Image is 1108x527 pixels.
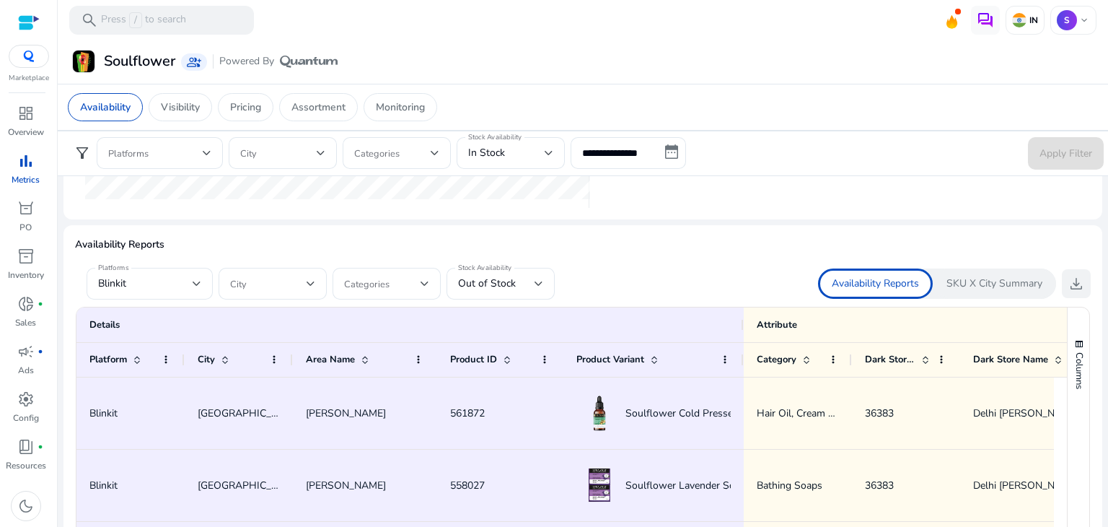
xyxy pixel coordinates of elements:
p: Marketplace [9,73,49,84]
mat-label: Stock Availability [458,263,511,273]
p: Ads [18,364,34,377]
span: fiber_manual_record [38,349,43,354]
span: Dark Store ID [865,353,915,366]
span: Product Variant [576,353,644,366]
span: Blinkit [89,406,118,420]
p: Sales [15,316,36,329]
p: Overview [8,126,44,139]
span: Hair Oil, Cream & Scrubs [757,406,869,420]
span: inventory_2 [17,248,35,265]
span: Area Name [306,353,355,366]
span: Soulflower Cold Pressed Moroccan Argan Hair Oil - 30 ml [625,398,889,428]
span: Blinkit [89,479,118,492]
img: Product Image [576,390,623,436]
span: Blinkit [98,276,126,290]
p: Availability [80,100,131,115]
span: fiber_manual_record [38,301,43,307]
img: in.svg [1012,13,1026,27]
img: Soulflower [73,51,94,72]
p: Metrics [12,173,40,186]
span: [PERSON_NAME] [306,479,386,492]
p: Availability Reports [832,276,919,291]
span: group_add [187,55,201,69]
span: keyboard_arrow_down [1078,14,1090,26]
span: bar_chart [17,152,35,170]
span: Details [89,318,120,331]
span: / [129,12,142,28]
span: [PERSON_NAME] [306,406,386,420]
p: Visibility [161,100,200,115]
p: Monitoring [376,100,425,115]
mat-label: Stock Availability [468,132,522,142]
span: Product ID [450,353,497,366]
p: Resources [6,459,46,472]
span: [GEOGRAPHIC_DATA] [198,479,300,492]
img: QC-logo.svg [16,51,42,62]
span: Soulflower Lavender Soap for Soft & Bouncy Skin - Pack of 2 - 2 x 150 g [625,471,957,500]
span: donut_small [17,295,35,313]
span: search [81,12,98,29]
span: Columns [1073,352,1086,389]
span: download [1068,275,1085,292]
p: Press to search [101,12,186,28]
mat-label: Platforms [98,263,128,273]
span: orders [17,200,35,217]
p: Config [13,411,39,424]
a: group_add [181,53,207,71]
span: Bathing Soaps [757,479,822,492]
span: In Stock [468,146,505,160]
span: Powered By [219,54,274,69]
span: dark_mode [17,497,35,515]
span: 558027 [450,479,485,492]
p: IN [1026,14,1038,26]
p: Pricing [230,100,261,115]
span: Category [757,353,796,366]
p: Assortment [291,100,346,115]
img: Product Image [576,462,623,508]
button: download [1062,269,1091,298]
span: filter_alt [74,144,91,162]
span: City [198,353,215,366]
p: SKU X City Summary [946,276,1042,291]
span: dashboard [17,105,35,122]
span: 561872 [450,406,485,420]
span: 36383 [865,406,894,420]
span: fiber_manual_record [38,444,43,450]
p: Availability Reports [75,237,1091,252]
span: settings [17,391,35,408]
span: book_4 [17,438,35,456]
p: PO [19,221,32,234]
span: [GEOGRAPHIC_DATA] [198,406,300,420]
span: campaign [17,343,35,360]
h3: Soulflower [104,53,175,70]
span: Attribute [757,318,797,331]
p: Inventory [8,269,44,282]
span: Platform [89,353,127,366]
p: S [1057,10,1077,30]
span: Out of Stock [458,276,516,290]
span: 36383 [865,479,894,492]
span: Dark Store Name [973,353,1048,366]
